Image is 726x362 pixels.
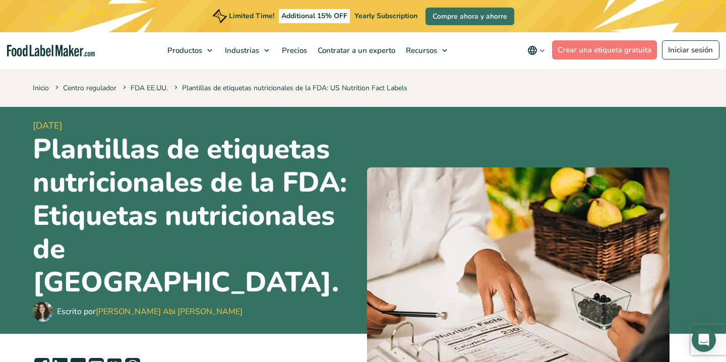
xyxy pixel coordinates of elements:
[315,45,396,55] span: Contratar a un experto
[229,11,274,21] span: Limited Time!
[279,9,350,23] span: Additional 15% OFF
[162,32,217,69] a: Productos
[33,301,53,322] img: Maria Abi Hanna - Etiquetadora de alimentos
[57,306,243,318] div: Escrito por
[313,32,398,69] a: Contratar a un experto
[172,83,407,93] span: Plantillas de etiquetas nutricionales de la FDA: US Nutrition Fact Labels
[277,32,310,69] a: Precios
[279,45,308,55] span: Precios
[662,40,719,59] a: Iniciar sesión
[426,8,514,25] a: Compre ahora y ahorre
[220,32,274,69] a: Industrias
[33,133,359,299] h1: Plantillas de etiquetas nutricionales de la FDA: Etiquetas nutricionales de [GEOGRAPHIC_DATA].
[131,83,168,93] a: FDA EE.UU.
[63,83,116,93] a: Centro regulador
[96,306,243,317] a: [PERSON_NAME] Abi [PERSON_NAME]
[403,45,438,55] span: Recursos
[552,40,657,59] a: Crear una etiqueta gratuita
[33,119,359,133] span: [DATE]
[401,32,452,69] a: Recursos
[692,328,716,352] div: Open Intercom Messenger
[354,11,417,21] span: Yearly Subscription
[164,45,203,55] span: Productos
[222,45,260,55] span: Industrias
[33,83,49,93] a: Inicio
